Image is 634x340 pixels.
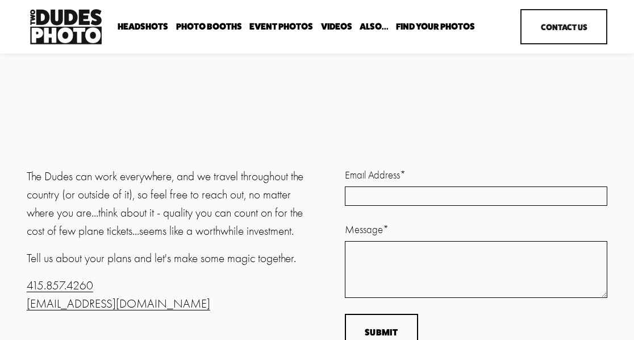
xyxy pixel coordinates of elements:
[27,297,210,310] a: [EMAIL_ADDRESS][DOMAIN_NAME]
[396,22,475,32] a: folder dropdown
[321,22,352,32] a: Videos
[27,167,314,240] p: The Dudes can work everywhere, and we travel throughout the country (or outside of it), so feel f...
[176,22,242,31] span: Photo Booths
[27,6,105,47] img: Two Dudes Photo | Headshots, Portraits &amp; Photo Booths
[27,249,314,267] p: Tell us about your plans and let's make some magic together.
[345,167,608,183] label: Email Address
[360,22,389,32] a: folder dropdown
[176,22,242,32] a: folder dropdown
[118,22,168,31] span: Headshots
[249,22,313,32] a: Event Photos
[118,22,168,32] a: folder dropdown
[27,279,93,292] a: 415.857.4260
[520,9,607,45] a: Contact Us
[360,22,389,31] span: Also...
[396,22,475,31] span: Find Your Photos
[345,222,608,238] label: Message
